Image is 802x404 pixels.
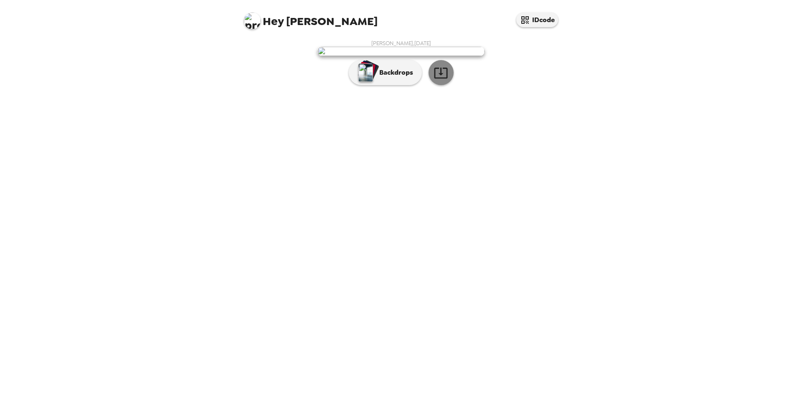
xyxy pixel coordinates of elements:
[244,8,378,27] span: [PERSON_NAME]
[349,60,422,85] button: Backdrops
[244,13,261,29] img: profile pic
[375,68,413,78] p: Backdrops
[317,47,485,56] img: user
[371,40,431,47] span: [PERSON_NAME] , [DATE]
[263,14,284,29] span: Hey
[516,13,558,27] button: IDcode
